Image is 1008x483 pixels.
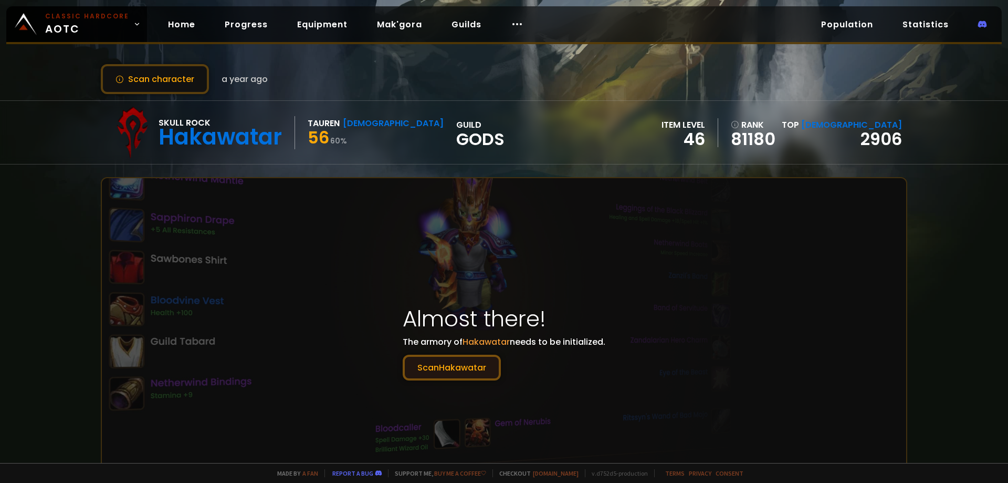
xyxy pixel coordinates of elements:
[222,73,268,86] span: a year ago
[665,469,685,477] a: Terms
[289,14,356,35] a: Equipment
[369,14,430,35] a: Mak'gora
[330,136,347,146] small: 60 %
[813,14,881,35] a: Population
[403,335,605,381] p: The armory of needs to be initialized.
[731,131,775,147] a: 81180
[661,131,705,147] div: 46
[456,118,505,147] div: guild
[403,355,501,381] button: ScanHakawatar
[45,12,129,37] span: AOTC
[463,336,510,348] span: Hakawatar
[308,126,329,149] span: 56
[492,469,579,477] span: Checkout
[101,64,209,94] button: Scan character
[216,14,276,35] a: Progress
[271,469,318,477] span: Made by
[801,119,902,131] span: [DEMOGRAPHIC_DATA]
[403,302,605,335] h1: Almost there!
[434,469,486,477] a: Buy me a coffee
[45,12,129,21] small: Classic Hardcore
[160,14,204,35] a: Home
[731,118,775,131] div: rank
[343,117,444,130] div: [DEMOGRAPHIC_DATA]
[443,14,490,35] a: Guilds
[860,127,902,151] a: 2906
[533,469,579,477] a: [DOMAIN_NAME]
[782,118,902,131] div: Top
[388,469,486,477] span: Support me,
[159,116,282,129] div: Skull Rock
[456,131,505,147] span: GODS
[716,469,743,477] a: Consent
[6,6,147,42] a: Classic HardcoreAOTC
[159,129,282,145] div: Hakawatar
[302,469,318,477] a: a fan
[585,469,648,477] span: v. d752d5 - production
[332,469,373,477] a: Report a bug
[894,14,957,35] a: Statistics
[308,117,340,130] div: Tauren
[661,118,705,131] div: item level
[689,469,711,477] a: Privacy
